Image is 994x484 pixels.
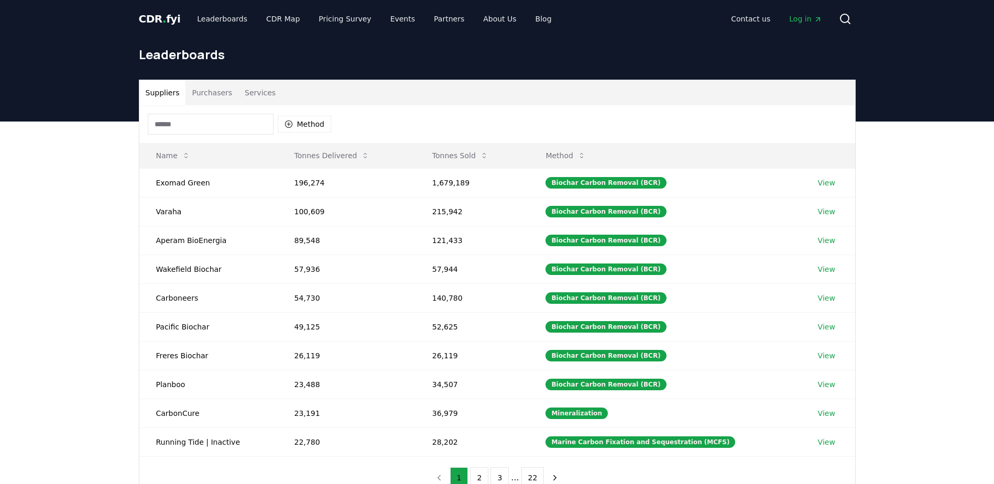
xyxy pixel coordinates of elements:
a: View [818,437,835,447]
td: Freres Biochar [139,341,278,370]
td: 52,625 [416,312,529,341]
td: 26,119 [278,341,416,370]
td: Aperam BioEnergia [139,226,278,255]
a: View [818,379,835,390]
h1: Leaderboards [139,46,856,63]
button: Method [537,145,594,166]
div: Biochar Carbon Removal (BCR) [545,350,666,361]
nav: Main [723,9,830,28]
td: Pacific Biochar [139,312,278,341]
a: Contact us [723,9,779,28]
a: View [818,293,835,303]
td: 121,433 [416,226,529,255]
td: 140,780 [416,283,529,312]
div: Marine Carbon Fixation and Sequestration (MCFS) [545,436,735,448]
div: Biochar Carbon Removal (BCR) [545,206,666,217]
td: 1,679,189 [416,168,529,197]
button: Method [278,116,332,133]
a: About Us [475,9,525,28]
td: Varaha [139,197,278,226]
a: Leaderboards [189,9,256,28]
button: Name [148,145,199,166]
a: Events [382,9,423,28]
td: 89,548 [278,226,416,255]
a: Pricing Survey [310,9,379,28]
td: 23,488 [278,370,416,399]
td: Wakefield Biochar [139,255,278,283]
span: . [162,13,166,25]
td: 57,944 [416,255,529,283]
a: View [818,206,835,217]
a: View [818,350,835,361]
td: 49,125 [278,312,416,341]
li: ... [511,471,519,484]
a: View [818,322,835,332]
td: 26,119 [416,341,529,370]
button: Purchasers [185,80,238,105]
div: Biochar Carbon Removal (BCR) [545,177,666,189]
button: Services [238,80,282,105]
div: Biochar Carbon Removal (BCR) [545,235,666,246]
div: Biochar Carbon Removal (BCR) [545,292,666,304]
a: View [818,408,835,419]
div: Mineralization [545,408,608,419]
a: CDR.fyi [139,12,181,26]
td: 36,979 [416,399,529,427]
div: Biochar Carbon Removal (BCR) [545,379,666,390]
td: 196,274 [278,168,416,197]
a: View [818,264,835,274]
button: Suppliers [139,80,186,105]
td: Running Tide | Inactive [139,427,278,456]
td: 57,936 [278,255,416,283]
td: Carboneers [139,283,278,312]
td: CarbonCure [139,399,278,427]
a: CDR Map [258,9,308,28]
td: 22,780 [278,427,416,456]
a: View [818,235,835,246]
div: Biochar Carbon Removal (BCR) [545,263,666,275]
td: Exomad Green [139,168,278,197]
a: View [818,178,835,188]
nav: Main [189,9,560,28]
td: Planboo [139,370,278,399]
td: 34,507 [416,370,529,399]
a: Log in [781,9,830,28]
a: Blog [527,9,560,28]
td: 215,942 [416,197,529,226]
td: 28,202 [416,427,529,456]
span: CDR fyi [139,13,181,25]
td: 100,609 [278,197,416,226]
a: Partners [425,9,473,28]
td: 23,191 [278,399,416,427]
span: Log in [789,14,822,24]
td: 54,730 [278,283,416,312]
button: Tonnes Sold [424,145,497,166]
button: Tonnes Delivered [286,145,378,166]
div: Biochar Carbon Removal (BCR) [545,321,666,333]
